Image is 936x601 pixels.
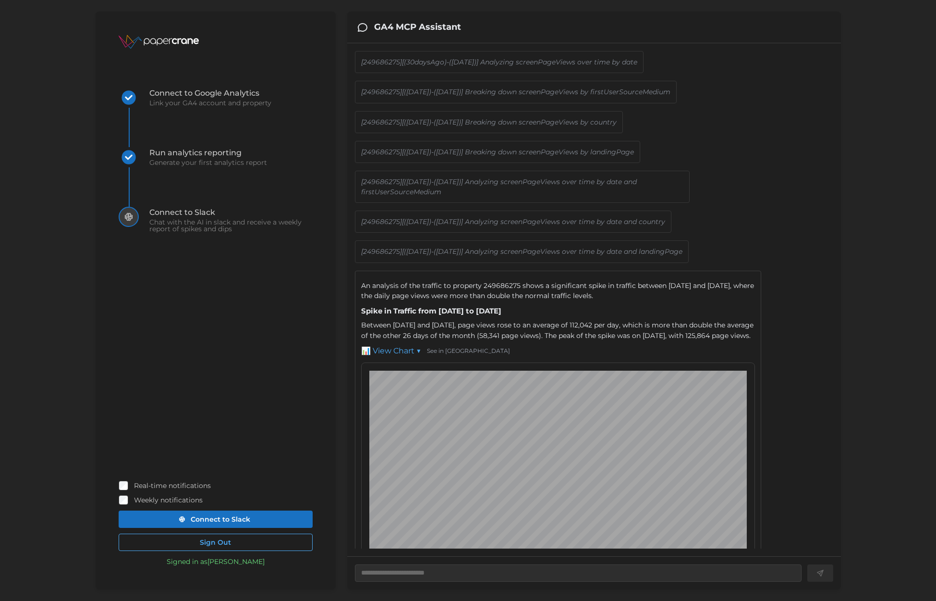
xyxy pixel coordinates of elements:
button: Connect to SlackChat with the AI in slack and receive a weekly report of spikes and dips [119,207,313,266]
span: Connect to Slack [149,209,313,216]
button: Sign Out [119,534,313,551]
p: [249686275][([DATE])-([DATE])] Breaking down screenPageViews by country [361,117,617,127]
span: Run analytics reporting [149,149,267,157]
label: Weekly notifications [128,495,203,505]
span: Link your GA4 account and property [149,100,271,106]
a: See in [GEOGRAPHIC_DATA] [427,347,510,356]
p: Signed in as [PERSON_NAME] [167,557,265,566]
p: [249686275][([DATE])-([DATE])] Analyzing screenPageViews over time by date and country [361,217,665,226]
p: [249686275][([DATE])-([DATE])] Breaking down screenPageViews by firstUserSourceMedium [361,87,670,97]
p: [249686275][([DATE])-([DATE])] Analyzing screenPageViews over time by date and firstUserSourceMedium [361,177,683,197]
p: [249686275][([DATE])-([DATE])] Analyzing screenPageViews over time by date and landingPage [361,247,682,256]
a: 📊 View Chart ▼ [361,345,421,357]
h3: Spike in Traffic from [DATE] to [DATE] [361,305,755,316]
span: Connect to Google Analytics [149,89,271,97]
label: Real-time notifications [128,481,211,490]
button: Connect to Slack [119,511,313,528]
h3: GA4 MCP Assistant [374,21,461,33]
span: Sign Out [200,534,231,551]
p: [249686275][([DATE])-([DATE])] Breaking down screenPageViews by landingPage [361,147,634,157]
button: Run analytics reportingGenerate your first analytics report [119,147,267,207]
span: Connect to Slack [191,511,250,527]
span: Generate your first analytics report [149,159,267,166]
button: Connect to Google AnalyticsLink your GA4 account and property [119,88,271,147]
div: An analysis of the traffic to property 249686275 shows a significant spike in traffic between [DA... [361,281,755,301]
p: [249686275][(30daysAgo)-([DATE])] Analyzing screenPageViews over time by date [361,57,637,67]
span: Chat with the AI in slack and receive a weekly report of spikes and dips [149,219,313,232]
div: Between [DATE] and [DATE], page views rose to an average of 112,042 per day, which is more than d... [361,320,755,568]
